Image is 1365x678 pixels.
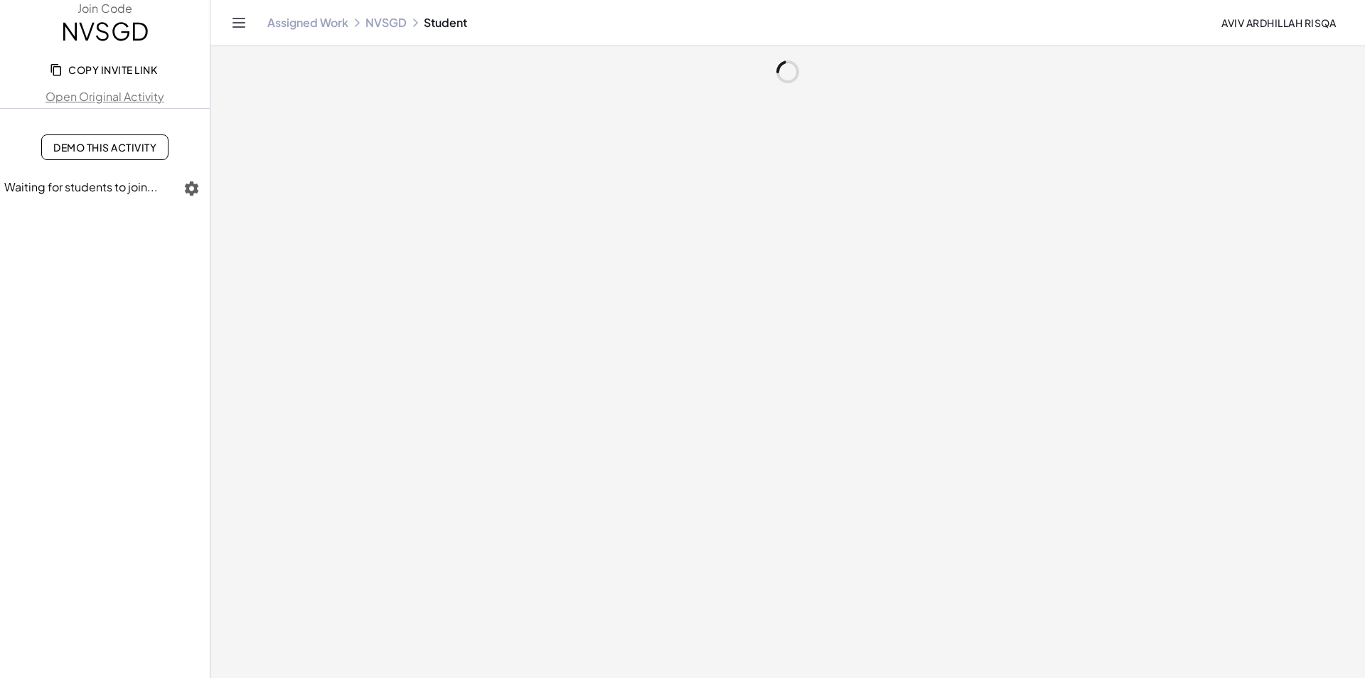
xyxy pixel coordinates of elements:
[267,16,348,30] a: Assigned Work
[227,11,250,34] button: Toggle navigation
[365,16,407,30] a: NVSGD
[4,179,158,194] span: Waiting for students to join...
[1210,10,1348,36] button: AVIV ARDHILLAH RISQA
[1221,16,1337,29] span: AVIV ARDHILLAH RISQA
[41,134,168,160] a: Demo This Activity
[53,63,157,76] span: Copy Invite Link
[41,57,168,83] button: Copy Invite Link
[53,141,156,154] span: Demo This Activity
